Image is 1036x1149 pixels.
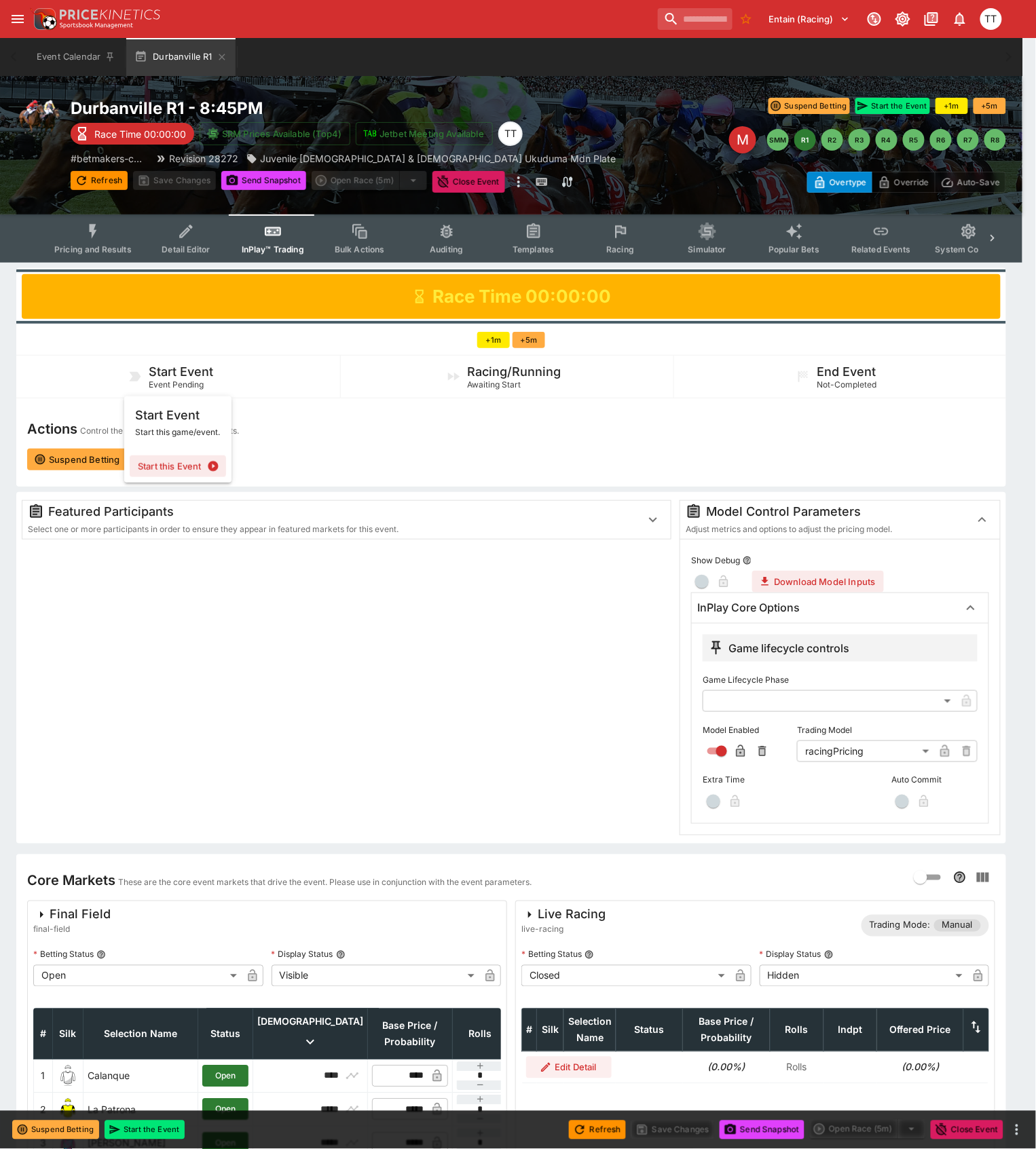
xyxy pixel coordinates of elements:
button: Open [202,1099,248,1120]
button: Close Event [432,171,505,193]
h2: Copy To Clipboard [71,98,616,119]
button: open drawer [5,7,30,31]
button: Refresh [71,171,128,190]
p: Control the game flow and record events. [80,424,239,438]
label: Extra Time [703,770,789,791]
span: Adjust metrics and options to adjust the pricing model. [686,524,892,534]
th: # [34,1009,53,1059]
button: Close Event [931,1120,1003,1139]
button: Select Tenant [761,8,858,30]
div: Juvenile Male & Female Ukuduma Mdn Plate [246,151,616,166]
th: [DEMOGRAPHIC_DATA] [253,1009,368,1059]
h5: Start Event [149,364,213,379]
button: Refresh [569,1120,626,1139]
th: Base Price / Probability [683,1009,770,1051]
p: Display Status [272,949,333,960]
p: Auto-Save [957,175,1000,189]
span: Pricing and Results [54,244,132,255]
span: Auditing [430,244,463,255]
p: Show Debug [691,554,740,566]
th: Rolls [453,1009,508,1059]
div: Closed [521,965,730,987]
div: Final Field [33,907,111,923]
span: Simulator [688,244,726,255]
button: Notifications [948,7,972,31]
h1: Race Time 00:00:00 [433,285,612,308]
button: more [1009,1122,1025,1138]
div: Tala Taufale [980,8,1002,30]
button: Suspend Betting [769,98,850,114]
button: SRM Prices Available (Top4) [200,122,350,145]
p: These are the core event markets that drive the event. Please use in conjunction with the event p... [118,876,532,890]
button: Toggle light/dark mode [891,7,915,31]
span: final-field [33,923,111,937]
th: Rolls [770,1009,824,1051]
p: Betting Status [33,949,94,960]
th: Selection Name [84,1009,198,1059]
img: PriceKinetics Logo [30,5,57,33]
img: PriceKinetics [60,10,160,20]
img: runner 1 [57,1066,79,1087]
img: horse_racing.png [16,98,60,141]
p: Revision 28272 [169,151,238,166]
h6: (0.00%) [687,1060,766,1074]
button: Tala Taufale [976,4,1006,34]
button: Send Snapshot [720,1120,804,1139]
th: Status [616,1009,682,1051]
span: Select one or more participants in order to ensure they appear in featured markets for this event. [28,524,399,534]
div: Live Racing [521,907,606,923]
p: Race Time 00:00:00 [94,127,186,141]
th: # [522,1009,537,1051]
button: Start the Event [105,1120,185,1139]
th: Silk [537,1009,564,1051]
span: Racing [606,244,634,255]
p: Rolls [774,1060,819,1074]
img: Sportsbook Management [60,22,133,29]
h5: Racing/Running [467,364,561,379]
button: +1m [936,98,968,114]
div: Game lifecycle controls [708,640,849,656]
p: Trading Mode: [870,919,931,933]
div: Edit Meeting [729,126,756,153]
div: Model Control Parameters [686,504,959,520]
div: Open [33,965,242,987]
p: Override [894,175,929,189]
div: Tala Taufale [498,121,523,146]
div: split button [312,171,427,190]
nav: pagination navigation [767,129,1006,151]
th: Independent [824,1009,877,1051]
span: Manual [934,919,981,933]
h6: InPlay Core Options [697,601,800,615]
button: Suspend Betting [12,1120,99,1139]
button: R7 [957,129,979,151]
button: Send Snapshot [221,171,306,190]
span: Bulk Actions [335,244,385,255]
td: 1 [34,1059,53,1093]
h5: Start Event [135,407,221,423]
button: R8 [984,129,1006,151]
img: jetbet-logo.svg [363,127,377,140]
button: R6 [930,129,952,151]
button: Event Calendar [29,38,124,76]
button: +1m [477,332,510,348]
span: System Controls [936,244,1002,255]
p: Betting Status [521,949,582,960]
th: Silk [53,1009,84,1059]
span: Popular Bets [769,244,819,255]
td: Calanque [84,1059,198,1093]
button: No Bookmarks [735,8,757,30]
span: Detail Editor [162,244,210,255]
button: Open [202,1066,248,1087]
label: Game Lifecycle Phase [703,670,978,690]
button: Durbanville R1 [126,38,235,76]
th: Base Price / Probability [368,1009,453,1059]
div: Start From [807,172,1006,193]
button: more [511,171,527,193]
label: Auto Commit [891,770,978,791]
label: Trading Model [797,720,978,740]
td: La Patrona [84,1093,198,1127]
span: Event Pending [149,379,204,390]
button: +5m [974,98,1006,114]
h6: (0.00%) [881,1060,960,1074]
p: Display Status [760,949,821,960]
